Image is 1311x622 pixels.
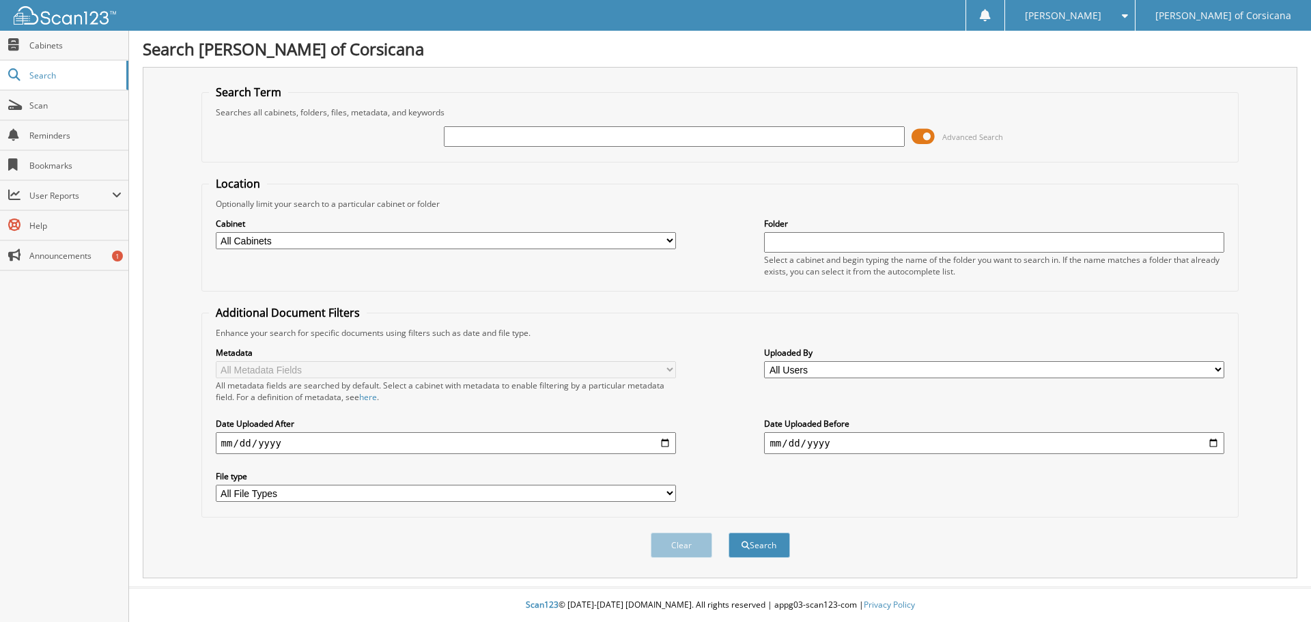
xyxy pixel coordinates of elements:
label: Uploaded By [764,347,1224,358]
div: Searches all cabinets, folders, files, metadata, and keywords [209,107,1232,118]
span: Cabinets [29,40,122,51]
legend: Location [209,176,267,191]
h1: Search [PERSON_NAME] of Corsicana [143,38,1297,60]
span: Reminders [29,130,122,141]
label: Date Uploaded After [216,418,676,429]
span: Bookmarks [29,160,122,171]
input: start [216,432,676,454]
input: end [764,432,1224,454]
div: Optionally limit your search to a particular cabinet or folder [209,198,1232,210]
span: Scan [29,100,122,111]
label: Cabinet [216,218,676,229]
div: © [DATE]-[DATE] [DOMAIN_NAME]. All rights reserved | appg03-scan123-com | [129,589,1311,622]
div: 1 [112,251,123,261]
span: [PERSON_NAME] [1025,12,1101,20]
div: Select a cabinet and begin typing the name of the folder you want to search in. If the name match... [764,254,1224,277]
label: Folder [764,218,1224,229]
span: Announcements [29,250,122,261]
div: Enhance your search for specific documents using filters such as date and file type. [209,327,1232,339]
span: User Reports [29,190,112,201]
span: Scan123 [526,599,559,610]
img: scan123-logo-white.svg [14,6,116,25]
legend: Additional Document Filters [209,305,367,320]
span: Help [29,220,122,231]
button: Search [729,533,790,558]
span: Search [29,70,119,81]
label: File type [216,470,676,482]
legend: Search Term [209,85,288,100]
label: Metadata [216,347,676,358]
label: Date Uploaded Before [764,418,1224,429]
button: Clear [651,533,712,558]
span: [PERSON_NAME] of Corsicana [1155,12,1291,20]
a: Privacy Policy [864,599,915,610]
span: Advanced Search [942,132,1003,142]
a: here [359,391,377,403]
div: All metadata fields are searched by default. Select a cabinet with metadata to enable filtering b... [216,380,676,403]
